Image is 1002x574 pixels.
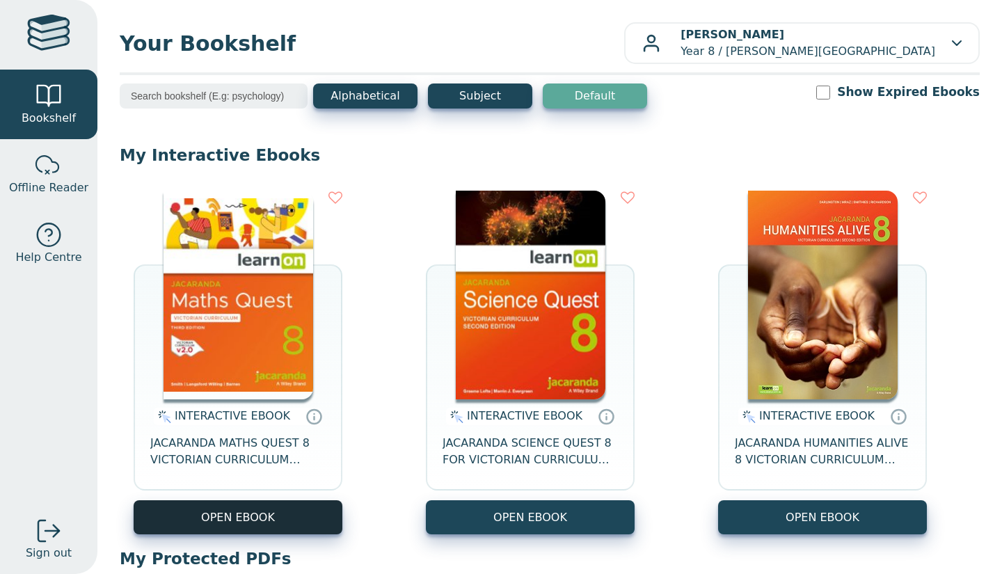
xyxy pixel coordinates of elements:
[443,435,618,468] span: JACARANDA SCIENCE QUEST 8 FOR VICTORIAN CURRICULUM LEARNON 2E EBOOK
[681,28,784,41] b: [PERSON_NAME]
[738,408,756,425] img: interactive.svg
[120,83,308,109] input: Search bookshelf (E.g: psychology)
[543,83,647,109] button: Default
[134,500,342,534] button: OPEN EBOOK
[624,22,980,64] button: [PERSON_NAME]Year 8 / [PERSON_NAME][GEOGRAPHIC_DATA]
[9,180,88,196] span: Offline Reader
[467,409,582,422] span: INTERACTIVE EBOOK
[120,145,980,166] p: My Interactive Ebooks
[305,408,322,424] a: Interactive eBooks are accessed online via the publisher’s portal. They contain interactive resou...
[735,435,910,468] span: JACARANDA HUMANITIES ALIVE 8 VICTORIAN CURRICULUM LEARNON EBOOK 2E
[456,191,605,399] img: fffb2005-5288-ea11-a992-0272d098c78b.png
[26,545,72,561] span: Sign out
[890,408,907,424] a: Interactive eBooks are accessed online via the publisher’s portal. They contain interactive resou...
[748,191,898,399] img: bee2d5d4-7b91-e911-a97e-0272d098c78b.jpg
[120,28,624,59] span: Your Bookshelf
[598,408,614,424] a: Interactive eBooks are accessed online via the publisher’s portal. They contain interactive resou...
[15,249,81,266] span: Help Centre
[428,83,532,109] button: Subject
[681,26,935,60] p: Year 8 / [PERSON_NAME][GEOGRAPHIC_DATA]
[718,500,927,534] button: OPEN EBOOK
[150,435,326,468] span: JACARANDA MATHS QUEST 8 VICTORIAN CURRICULUM LEARNON EBOOK 3E
[837,83,980,101] label: Show Expired Ebooks
[759,409,875,422] span: INTERACTIVE EBOOK
[446,408,463,425] img: interactive.svg
[426,500,635,534] button: OPEN EBOOK
[175,409,290,422] span: INTERACTIVE EBOOK
[120,548,980,569] p: My Protected PDFs
[164,191,313,399] img: c004558a-e884-43ec-b87a-da9408141e80.jpg
[154,408,171,425] img: interactive.svg
[22,110,76,127] span: Bookshelf
[313,83,417,109] button: Alphabetical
